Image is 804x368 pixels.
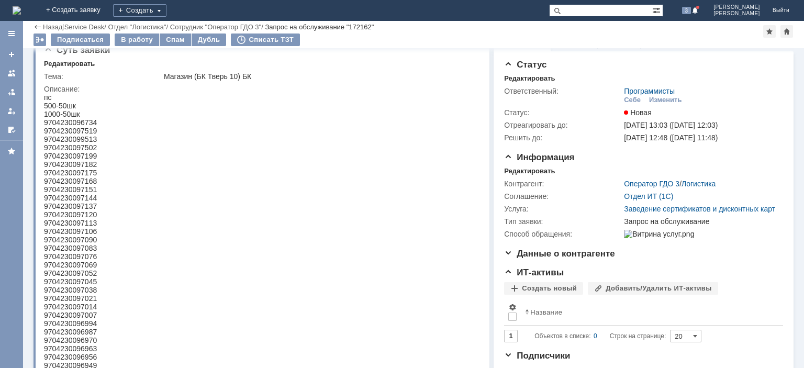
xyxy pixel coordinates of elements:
[504,121,622,129] div: Отреагировать до:
[624,121,718,129] span: [DATE] 13:03 ([DATE] 12:03)
[713,4,760,10] span: [PERSON_NAME]
[624,96,641,104] div: Себе
[504,205,622,213] div: Услуга:
[504,351,570,361] span: Подписчики
[504,60,546,70] span: Статус
[44,45,110,55] span: Суть заявки
[64,23,108,31] div: /
[170,23,261,31] a: Сотрудник "Оператор ГДО 3"
[504,192,622,200] div: Соглашение:
[624,180,716,188] div: /
[504,152,574,162] span: Информация
[624,108,652,117] span: Новая
[530,308,562,316] div: Название
[3,46,20,63] a: Создать заявку
[3,103,20,119] a: Мои заявки
[504,74,555,83] div: Редактировать
[624,217,778,226] div: Запрос на обслуживание
[534,330,666,342] i: Строк на странице:
[624,205,775,213] a: Заведение сертификатов и дисконтных карт
[504,167,555,175] div: Редактировать
[504,108,622,117] div: Статус:
[624,133,718,142] span: [DATE] 12:48 ([DATE] 11:48)
[170,23,265,31] div: /
[113,4,166,17] div: Создать
[13,6,21,15] img: logo
[508,303,517,311] span: Настройки
[504,180,622,188] div: Контрагент:
[763,25,776,38] div: Добавить в избранное
[504,230,622,238] div: Способ обращения:
[265,23,374,31] div: Запрос на обслуживание "172162"
[164,72,475,81] div: Магазин (БК Тверь 10) БК
[780,25,793,38] div: Сделать домашней страницей
[504,133,622,142] div: Решить до:
[682,7,691,14] span: 3
[108,23,166,31] a: Отдел "Логистика"
[713,10,760,17] span: [PERSON_NAME]
[652,5,663,15] span: Расширенный поиск
[624,180,679,188] a: Оператор ГДО 3
[44,60,95,68] div: Редактировать
[44,85,477,93] div: Описание:
[624,230,694,238] img: Витрина услуг.png
[504,87,622,95] div: Ответственный:
[534,332,590,340] span: Объектов в списке:
[521,299,775,326] th: Название
[64,23,105,31] a: Service Desk
[3,84,20,101] a: Заявки в моей ответственности
[504,267,564,277] span: ИТ-активы
[44,72,162,81] div: Тема:
[43,23,62,31] a: Назад
[3,121,20,138] a: Мои согласования
[13,6,21,15] a: Перейти на домашнюю страницу
[504,217,622,226] div: Тип заявки:
[624,192,673,200] a: Отдел ИТ (1С)
[33,34,46,46] div: Работа с массовостью
[594,330,597,342] div: 0
[649,96,682,104] div: Изменить
[504,249,615,259] span: Данные о контрагенте
[624,87,675,95] a: Программисты
[62,23,64,30] div: |
[682,180,716,188] a: Логистика
[108,23,170,31] div: /
[3,65,20,82] a: Заявки на командах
